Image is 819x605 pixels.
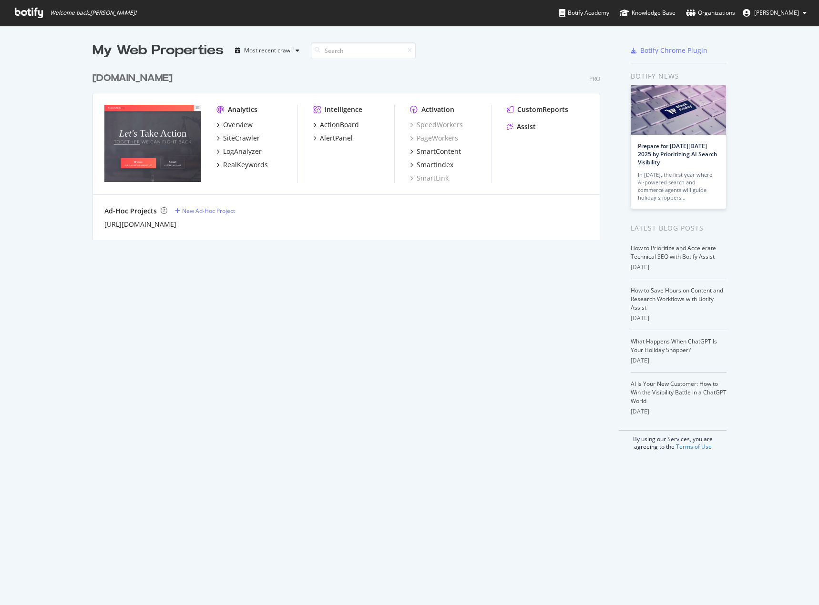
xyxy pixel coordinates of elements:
[50,9,136,17] span: Welcome back, [PERSON_NAME] !
[631,314,727,323] div: [DATE]
[507,105,568,114] a: CustomReports
[631,244,716,261] a: How to Prioritize and Accelerate Technical SEO with Botify Assist
[92,71,176,85] a: [DOMAIN_NAME]
[686,8,735,18] div: Organizations
[619,430,727,451] div: By using our Services, you are agreeing to the
[517,105,568,114] div: CustomReports
[92,71,173,85] div: [DOMAIN_NAME]
[216,120,253,130] a: Overview
[182,207,235,215] div: New Ad-Hoc Project
[421,105,454,114] div: Activation
[410,173,449,183] a: SmartLink
[417,147,461,156] div: SmartContent
[228,105,257,114] div: Analytics
[559,8,609,18] div: Botify Academy
[631,337,717,354] a: What Happens When ChatGPT Is Your Holiday Shopper?
[410,120,463,130] a: SpeedWorkers
[313,133,353,143] a: AlertPanel
[244,48,292,53] div: Most recent crawl
[313,120,359,130] a: ActionBoard
[417,160,453,170] div: SmartIndex
[104,105,201,182] img: classaction.org
[507,122,536,131] a: Assist
[631,71,727,81] div: Botify news
[589,75,600,83] div: Pro
[631,46,707,55] a: Botify Chrome Plugin
[638,142,717,166] a: Prepare for [DATE][DATE] 2025 by Prioritizing AI Search Visibility
[631,223,727,233] div: Latest Blog Posts
[631,85,726,135] img: Prepare for Black Friday 2025 by Prioritizing AI Search Visibility
[517,122,536,131] div: Assist
[223,160,268,170] div: RealKeywords
[631,356,727,365] div: [DATE]
[631,407,727,416] div: [DATE]
[631,380,727,405] a: AI Is Your New Customer: How to Win the Visibility Battle in a ChatGPT World
[223,147,262,156] div: LogAnalyzer
[638,171,719,202] div: In [DATE], the first year where AI-powered search and commerce agents will guide holiday shoppers…
[410,160,453,170] a: SmartIndex
[735,5,814,20] button: [PERSON_NAME]
[216,133,260,143] a: SiteCrawler
[92,60,608,240] div: grid
[231,43,303,58] button: Most recent crawl
[754,9,799,17] span: Patrick Hanan
[631,286,723,312] a: How to Save Hours on Content and Research Workflows with Botify Assist
[410,147,461,156] a: SmartContent
[216,160,268,170] a: RealKeywords
[320,120,359,130] div: ActionBoard
[104,220,176,229] a: [URL][DOMAIN_NAME]
[92,41,224,60] div: My Web Properties
[223,133,260,143] div: SiteCrawler
[620,8,676,18] div: Knowledge Base
[631,263,727,272] div: [DATE]
[325,105,362,114] div: Intelligence
[640,46,707,55] div: Botify Chrome Plugin
[216,147,262,156] a: LogAnalyzer
[320,133,353,143] div: AlertPanel
[676,443,712,451] a: Terms of Use
[223,120,253,130] div: Overview
[175,207,235,215] a: New Ad-Hoc Project
[311,42,416,59] input: Search
[410,133,458,143] a: PageWorkers
[104,206,157,216] div: Ad-Hoc Projects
